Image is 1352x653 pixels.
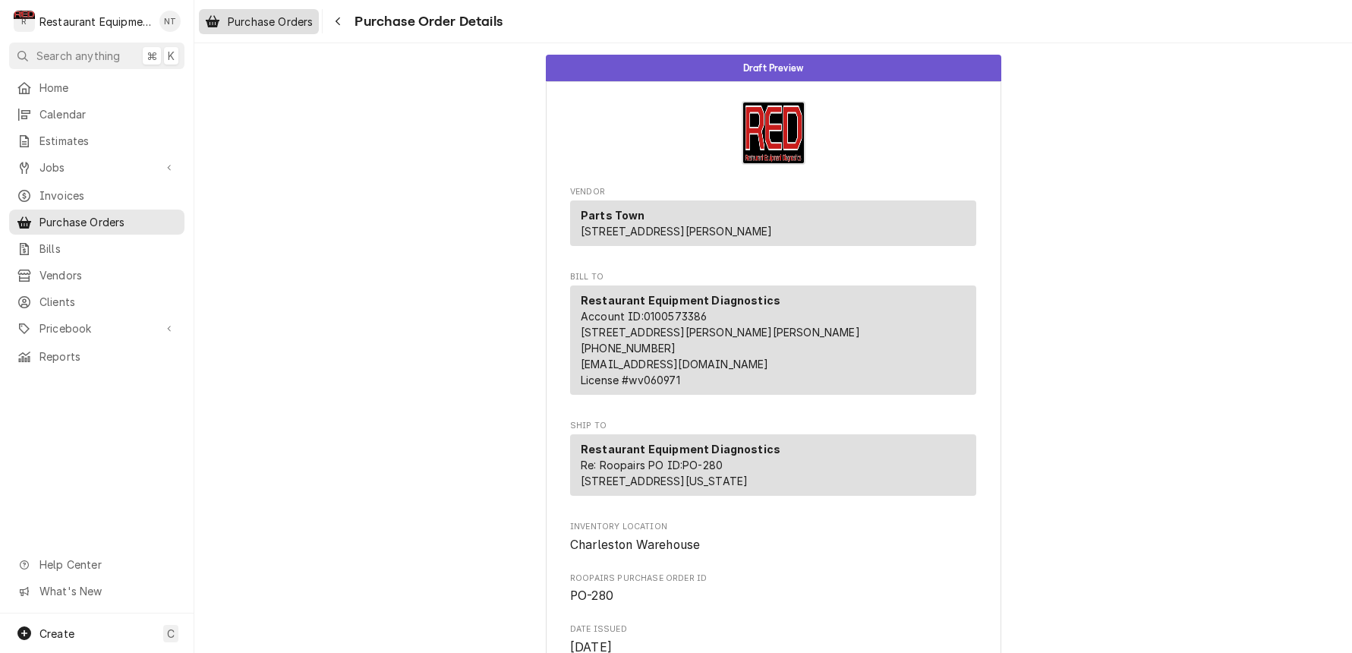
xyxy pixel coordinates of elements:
[570,521,976,554] div: Inventory Location
[167,626,175,642] span: C
[570,271,976,283] span: Bill To
[39,627,74,640] span: Create
[39,320,154,336] span: Pricebook
[39,583,175,599] span: What's New
[742,101,805,165] img: Logo
[9,289,184,314] a: Clients
[581,209,645,222] strong: Parts Town
[39,267,177,283] span: Vendors
[14,11,35,32] div: Restaurant Equipment Diagnostics's Avatar
[9,263,184,288] a: Vendors
[581,459,723,472] span: Re: Roopairs PO ID: PO-280
[570,521,976,533] span: Inventory Location
[570,588,613,603] span: PO-280
[39,14,151,30] div: Restaurant Equipment Diagnostics
[570,420,976,432] span: Ship To
[9,236,184,261] a: Bills
[39,159,154,175] span: Jobs
[39,294,177,310] span: Clients
[9,128,184,153] a: Estimates
[570,186,976,198] span: Vendor
[581,475,748,487] span: [STREET_ADDRESS][US_STATE]
[570,200,976,252] div: Vendor
[570,573,976,605] div: Roopairs Purchase Order ID
[39,106,177,122] span: Calendar
[570,434,976,502] div: Ship To
[570,200,976,246] div: Vendor
[581,326,860,339] span: [STREET_ADDRESS][PERSON_NAME][PERSON_NAME]
[546,55,1001,81] div: Status
[9,155,184,180] a: Go to Jobs
[350,11,503,32] span: Purchase Order Details
[36,48,120,64] span: Search anything
[9,316,184,341] a: Go to Pricebook
[581,310,707,323] span: Account ID: 0100573386
[9,102,184,127] a: Calendar
[570,536,976,554] span: Inventory Location
[147,48,157,64] span: ⌘
[570,186,976,253] div: Purchase Order Vendor
[570,623,976,636] span: Date Issued
[326,9,350,33] button: Navigate back
[199,9,319,34] a: Purchase Orders
[39,80,177,96] span: Home
[9,210,184,235] a: Purchase Orders
[570,587,976,605] span: Roopairs Purchase Order ID
[39,133,177,149] span: Estimates
[9,579,184,604] a: Go to What's New
[39,214,177,230] span: Purchase Orders
[228,14,313,30] span: Purchase Orders
[9,183,184,208] a: Invoices
[159,11,181,32] div: Nick Tussey's Avatar
[9,75,184,100] a: Home
[581,342,676,355] a: [PHONE_NUMBER]
[9,552,184,577] a: Go to Help Center
[9,43,184,69] button: Search anything⌘K
[581,358,768,371] a: [EMAIL_ADDRESS][DOMAIN_NAME]
[570,434,976,496] div: Ship To
[168,48,175,64] span: K
[581,374,680,386] span: License # wv060971
[39,188,177,203] span: Invoices
[581,225,773,238] span: [STREET_ADDRESS][PERSON_NAME]
[9,344,184,369] a: Reports
[581,294,780,307] strong: Restaurant Equipment Diagnostics
[570,285,976,395] div: Bill To
[743,63,803,73] span: Draft Preview
[570,285,976,401] div: Bill To
[570,271,976,402] div: Purchase Order Bill To
[14,11,35,32] div: R
[570,420,976,503] div: Purchase Order Ship To
[581,443,780,456] strong: Restaurant Equipment Diagnostics
[159,11,181,32] div: NT
[39,557,175,573] span: Help Center
[570,573,976,585] span: Roopairs Purchase Order ID
[39,241,177,257] span: Bills
[39,349,177,364] span: Reports
[570,538,700,552] span: Charleston Warehouse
